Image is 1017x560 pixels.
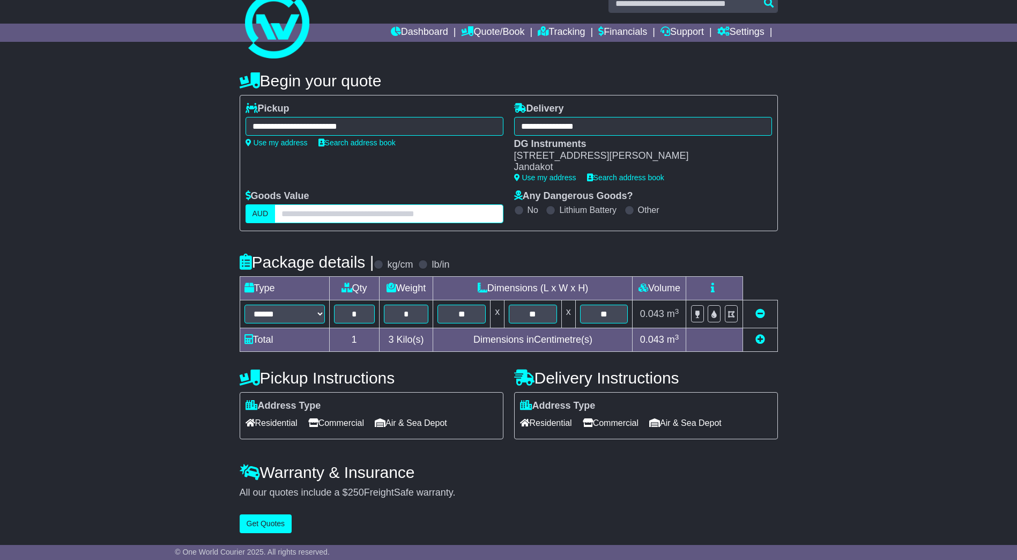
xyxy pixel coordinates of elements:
label: Address Type [520,400,596,412]
span: 0.043 [640,334,664,345]
span: © One World Courier 2025. All rights reserved. [175,548,330,556]
div: Jandakot [514,161,761,173]
td: Dimensions in Centimetre(s) [433,328,633,352]
h4: Delivery Instructions [514,369,778,387]
div: All our quotes include a $ FreightSafe warranty. [240,487,778,499]
span: m [667,308,679,319]
td: x [491,300,504,328]
span: m [667,334,679,345]
div: [STREET_ADDRESS][PERSON_NAME] [514,150,761,162]
label: Any Dangerous Goods? [514,190,633,202]
a: Add new item [755,334,765,345]
label: Lithium Battery [559,205,617,215]
td: Volume [633,277,686,300]
div: DG Instruments [514,138,761,150]
td: Total [240,328,329,352]
label: Address Type [246,400,321,412]
a: Tracking [538,24,585,42]
td: Qty [329,277,379,300]
a: Quote/Book [461,24,524,42]
label: Other [638,205,659,215]
span: 250 [348,487,364,498]
a: Financials [598,24,647,42]
label: kg/cm [387,259,413,271]
td: Dimensions (L x W x H) [433,277,633,300]
a: Remove this item [755,308,765,319]
span: 3 [388,334,394,345]
span: Commercial [583,415,639,431]
label: Pickup [246,103,289,115]
td: Weight [379,277,433,300]
span: Residential [520,415,572,431]
span: Air & Sea Depot [375,415,447,431]
a: Use my address [514,173,576,182]
td: Type [240,277,329,300]
span: Air & Sea Depot [649,415,722,431]
label: lb/in [432,259,449,271]
h4: Begin your quote [240,72,778,90]
sup: 3 [675,307,679,315]
h4: Package details | [240,253,374,271]
button: Get Quotes [240,514,292,533]
span: Commercial [308,415,364,431]
h4: Warranty & Insurance [240,463,778,481]
td: x [561,300,575,328]
h4: Pickup Instructions [240,369,503,387]
sup: 3 [675,333,679,341]
label: No [528,205,538,215]
td: Kilo(s) [379,328,433,352]
a: Dashboard [391,24,448,42]
a: Use my address [246,138,308,147]
label: Delivery [514,103,564,115]
label: Goods Value [246,190,309,202]
a: Support [660,24,704,42]
span: 0.043 [640,308,664,319]
td: 1 [329,328,379,352]
span: Residential [246,415,298,431]
a: Settings [717,24,764,42]
label: AUD [246,204,276,223]
a: Search address book [587,173,664,182]
a: Search address book [318,138,396,147]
